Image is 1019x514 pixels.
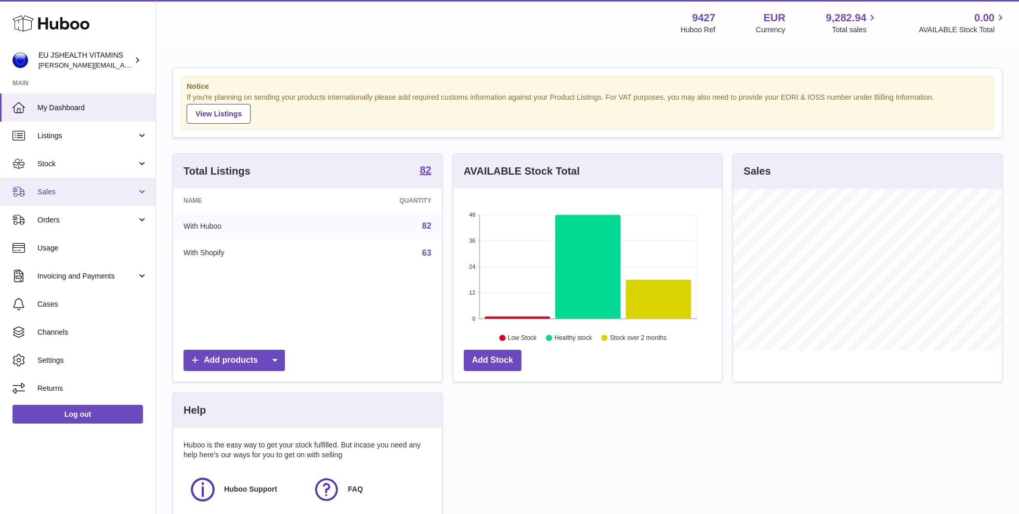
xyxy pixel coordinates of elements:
[469,238,475,244] text: 36
[173,189,318,213] th: Name
[173,213,318,240] td: With Huboo
[187,82,988,91] strong: Notice
[464,350,521,371] a: Add Stock
[469,212,475,218] text: 48
[37,131,137,141] span: Listings
[318,189,442,213] th: Quantity
[184,350,285,371] a: Add products
[173,240,318,267] td: With Shopify
[422,221,432,230] a: 82
[37,243,148,253] span: Usage
[472,315,475,322] text: 0
[348,484,363,494] span: FAQ
[681,25,715,35] div: Huboo Ref
[312,476,426,504] a: FAQ
[37,384,148,393] span: Returns
[469,263,475,270] text: 24
[187,93,988,124] div: If you're planning on sending your products internationally please add required customs informati...
[826,11,867,25] span: 9,282.94
[420,165,431,175] strong: 82
[826,11,879,35] a: 9,282.94 Total sales
[974,11,995,25] span: 0.00
[422,248,432,257] a: 63
[38,50,132,70] div: EU JSHEALTH VITAMINS
[692,11,715,25] strong: 9427
[919,25,1007,35] span: AVAILABLE Stock Total
[756,25,786,35] div: Currency
[37,215,137,225] span: Orders
[184,440,432,460] p: Huboo is the easy way to get your stock fulfilled. But incase you need any help here's our ways f...
[12,405,143,424] a: Log out
[37,355,148,365] span: Settings
[184,164,251,178] h3: Total Listings
[763,11,785,25] strong: EUR
[187,104,251,124] a: View Listings
[37,187,137,197] span: Sales
[464,164,580,178] h3: AVAILABLE Stock Total
[37,271,137,281] span: Invoicing and Payments
[919,11,1007,35] a: 0.00 AVAILABLE Stock Total
[743,164,770,178] h3: Sales
[224,484,277,494] span: Huboo Support
[508,334,537,341] text: Low Stock
[832,25,878,35] span: Total sales
[184,403,206,417] h3: Help
[37,103,148,113] span: My Dashboard
[37,327,148,337] span: Channels
[38,61,208,69] span: [PERSON_NAME][EMAIL_ADDRESS][DOMAIN_NAME]
[554,334,592,341] text: Healthy stock
[469,289,475,296] text: 12
[37,299,148,309] span: Cases
[37,159,137,169] span: Stock
[610,334,667,341] text: Stock over 2 months
[12,52,28,68] img: laura@jessicasepel.com
[189,476,302,504] a: Huboo Support
[420,165,431,177] a: 82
